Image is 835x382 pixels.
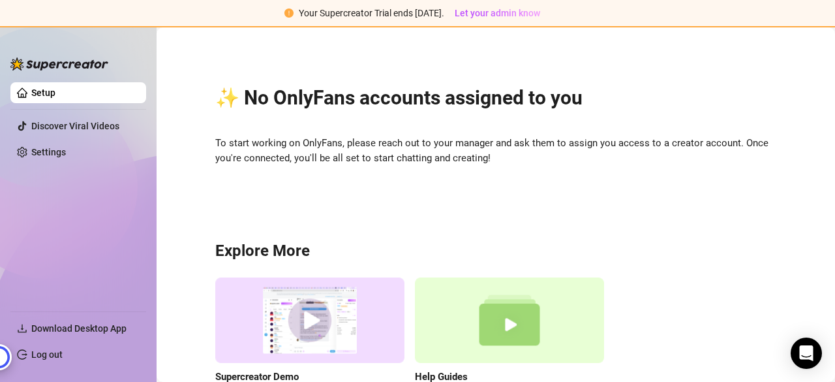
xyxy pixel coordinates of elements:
span: Download Desktop App [31,323,127,334]
a: Settings [31,147,66,157]
span: download [17,323,27,334]
a: Setup [31,88,55,98]
h2: ✨ No OnlyFans accounts assigned to you [215,86,776,110]
span: exclamation-circle [284,8,294,18]
span: To start working on OnlyFans, please reach out to your manager and ask them to assign you access ... [215,136,776,167]
img: logo-BBDzfeDw.svg [10,57,108,71]
a: Discover Viral Videos [31,121,119,131]
img: help guides [415,278,604,363]
span: Your Supercreator Trial ends [DATE]. [299,8,444,18]
img: supercreator demo [215,278,404,363]
span: Let your admin know [455,8,540,18]
h3: Explore More [215,241,776,262]
div: Open Intercom Messenger [791,338,822,369]
a: Log out [31,349,63,360]
button: Let your admin know [449,5,545,21]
